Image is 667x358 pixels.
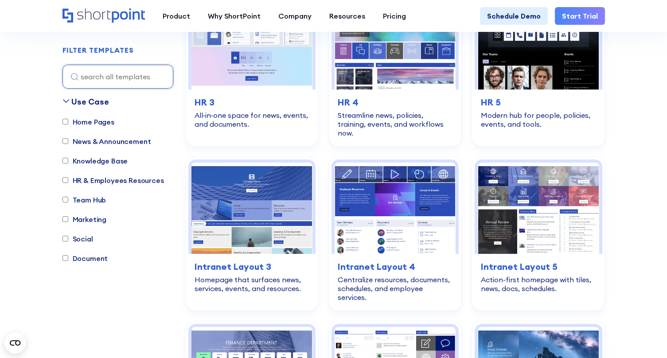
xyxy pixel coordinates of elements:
[338,275,452,302] div: Centralize resources, documents, schedules, and employee services.
[383,11,406,21] div: Pricing
[62,119,68,125] input: Home Pages
[62,136,151,147] label: News & Announcement
[191,163,312,253] img: Intranet Layout 3 – SharePoint Homepage Template: Homepage that surfaces news, services, events, ...
[186,157,318,310] a: Intranet Layout 3 – SharePoint Homepage Template: Homepage that surfaces news, services, events, ...
[329,157,461,310] a: Intranet Layout 4 – Intranet Page Template: Centralize resources, documents, schedules, and emplo...
[320,7,374,25] a: Resources
[195,111,309,128] div: All‑in‑one space for news, events, and documents.
[62,8,145,23] a: Home
[338,111,452,137] div: Streamline news, policies, training, events, and workflows now.
[374,7,415,25] a: Pricing
[329,11,365,21] div: Resources
[478,163,599,253] img: Intranet Layout 5 – SharePoint Page Template: Action-first homepage with tiles, news, docs, sched...
[199,7,269,25] a: Why ShortPoint
[62,65,173,89] input: search all templates
[62,217,68,222] input: Marketing
[62,117,114,127] label: Home Pages
[195,96,309,109] h3: HR 3
[62,256,68,261] input: Document
[62,197,68,203] input: Team Hub
[481,275,596,293] div: Action-first homepage with tiles, news, docs, schedules.
[62,139,68,144] input: News & Announcement
[208,11,261,21] div: Why ShortPoint
[62,195,106,205] label: Team Hub
[481,260,596,273] h3: Intranet Layout 5
[4,332,26,354] button: Open CMP widget
[481,111,596,128] div: Modern hub for people, policies, events, and tools.
[62,156,128,166] label: Knowledge Base
[62,253,108,264] label: Document
[163,11,190,21] div: Product
[62,47,134,54] div: FILTER TEMPLATES
[269,7,320,25] a: Company
[335,163,456,253] img: Intranet Layout 4 – Intranet Page Template: Centralize resources, documents, schedules, and emplo...
[62,233,93,244] label: Social
[71,96,109,108] div: Use Case
[472,157,605,310] a: Intranet Layout 5 – SharePoint Page Template: Action-first homepage with tiles, news, docs, sched...
[481,96,596,109] h3: HR 5
[62,158,68,164] input: Knowledge Base
[195,260,309,273] h3: Intranet Layout 3
[62,175,164,186] label: HR & Employees Resources
[62,236,68,242] input: Social
[195,275,309,293] div: Homepage that surfaces news, services, events, and resources.
[338,260,452,273] h3: Intranet Layout 4
[338,96,452,109] h3: HR 4
[623,315,667,358] iframe: Chat Widget
[62,214,107,225] label: Marketing
[278,11,312,21] div: Company
[480,7,548,25] a: Schedule Demo
[555,7,605,25] a: Start Trial
[154,7,199,25] a: Product
[62,178,68,183] input: HR & Employees Resources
